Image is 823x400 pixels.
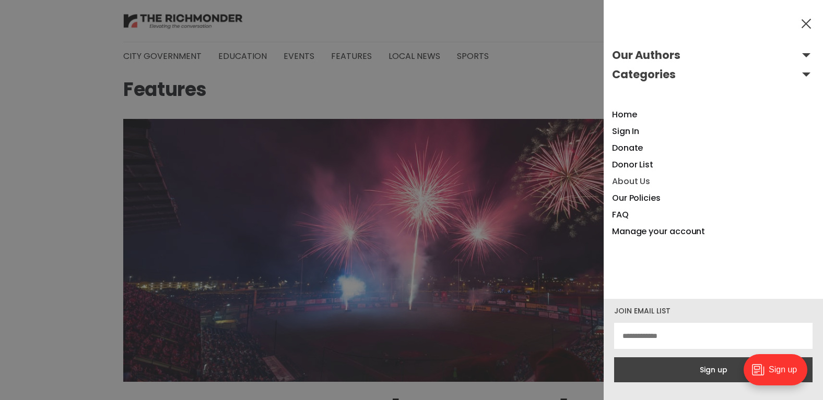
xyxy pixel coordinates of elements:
[612,225,705,237] a: Manage your account
[612,192,661,204] a: Our Policies
[614,357,813,382] button: Sign up
[612,108,637,120] a: Home
[614,307,813,314] div: Join email list
[612,125,639,137] a: Sign In
[612,47,815,64] button: Open submenu Our Authors
[612,159,653,171] a: Donor List
[612,142,643,154] a: Donate
[612,66,815,83] button: Open submenu Categories
[612,209,629,221] a: FAQ
[735,349,823,400] iframe: portal-trigger
[612,175,650,187] a: About Us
